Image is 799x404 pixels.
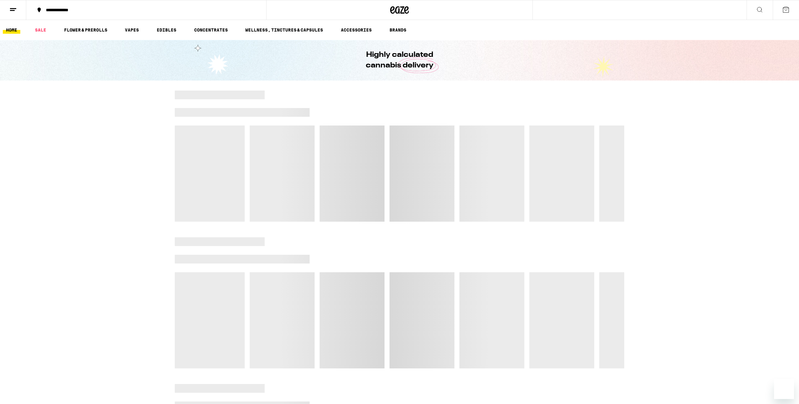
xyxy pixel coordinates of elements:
a: WELLNESS, TINCTURES & CAPSULES [242,26,326,34]
a: ACCESSORIES [338,26,375,34]
a: SALE [32,26,49,34]
a: EDIBLES [154,26,179,34]
a: HOME [3,26,20,34]
a: BRANDS [386,26,409,34]
a: VAPES [122,26,142,34]
iframe: Button to launch messaging window [774,379,794,399]
a: FLOWER & PREROLLS [61,26,110,34]
a: CONCENTRATES [191,26,231,34]
h1: Highly calculated cannabis delivery [348,50,451,71]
